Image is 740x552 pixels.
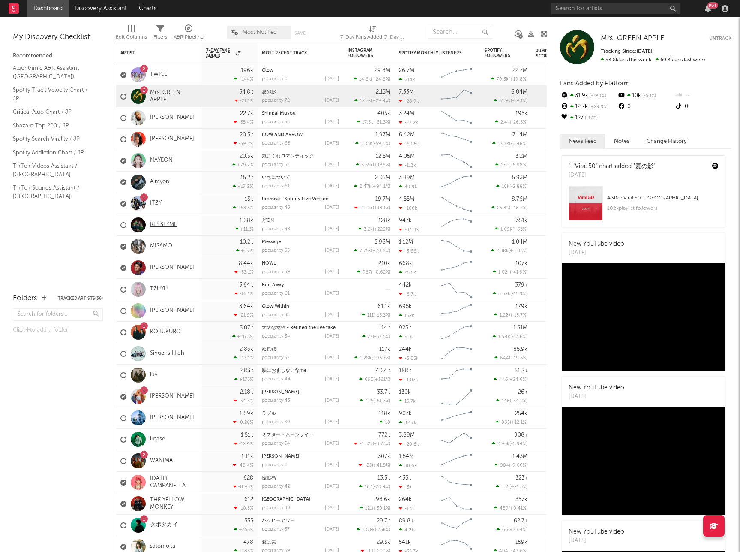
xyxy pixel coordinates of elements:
div: 25.5k [399,270,416,275]
div: Spotify Followers [485,48,515,58]
svg: Chart title [437,172,476,193]
div: [DATE] [569,249,624,257]
div: 22.7k [240,111,253,116]
div: [DATE] [325,184,339,189]
div: ( ) [358,226,390,232]
div: ( ) [354,248,390,253]
div: ( ) [354,205,390,211]
div: Promise - Spotify Live Version [262,197,339,202]
a: 夏の影 [262,90,276,94]
span: +13.1 % [374,206,389,211]
span: +16.2 % [510,206,526,211]
div: 4.55M [399,196,414,202]
div: Message [262,240,339,244]
div: popularity: 59 [262,270,290,274]
div: ( ) [495,226,527,232]
div: Filters [153,32,167,42]
div: -33.1 % [234,269,253,275]
span: 2.4k [500,120,510,125]
span: 7.75k [360,249,371,253]
div: 179k [515,304,527,309]
span: 7-Day Fans Added [206,48,234,58]
div: popularity: 68 [262,141,291,146]
div: -27.2k [399,120,418,125]
div: 6.04M [511,89,527,95]
div: popularity: 61 [262,184,290,189]
span: 1.69k [500,227,512,232]
a: Promise - Spotify Live Version [262,197,329,202]
div: 20.5k [240,132,253,138]
div: +47 % [236,248,253,253]
span: +24.6 % [372,77,389,82]
div: 83.0 [536,113,570,123]
div: Click to add a folder. [13,325,103,335]
div: Edit Columns [116,21,147,46]
div: -16.1 % [234,291,253,296]
div: 44.4 [536,241,570,252]
div: 4.05M [399,154,415,159]
div: 2.05M [375,175,390,181]
a: 愛は罠 [262,540,276,545]
div: 379k [515,282,527,288]
div: A&R Pipeline [174,21,204,46]
a: 延長戦 [262,347,276,352]
div: Artist [120,51,185,56]
div: 3.24M [399,111,414,116]
a: Algorithmic A&R Assistant ([GEOGRAPHIC_DATA]) [13,63,94,81]
span: Most Notified [243,30,277,35]
span: +226 % [374,227,389,232]
div: # 30 on Viral 50 - [GEOGRAPHIC_DATA] [607,193,719,203]
div: -28.9k [399,98,419,104]
svg: Chart title [437,300,476,322]
a: 気まぐれロマンティック [262,154,314,159]
div: New YouTube video [569,240,624,249]
span: 14.6k [359,77,371,82]
div: popularity: 54 [262,163,290,167]
div: +17.9 % [233,184,253,189]
span: 1.02k [498,270,510,275]
div: 128k [378,218,390,223]
button: Save [294,31,306,36]
div: 8.44k [239,261,253,266]
div: ( ) [354,98,390,103]
a: KOBUKURO [150,329,181,336]
div: [DATE] [325,141,339,146]
a: Critical Algo Chart / JP [13,107,94,117]
div: [DATE] [325,227,339,232]
div: 44.9 [536,134,570,145]
span: -61.3 % [374,120,389,125]
span: +70.6 % [372,249,389,253]
a: Mrs. GREEN APPLE [150,89,198,104]
span: 967 [363,270,371,275]
div: 7.14M [512,132,527,138]
a: いちについて [262,175,290,180]
div: 405k [377,111,390,116]
div: Most Recent Track [262,51,326,56]
input: Search for folders... [13,308,103,321]
div: -39.2 % [234,141,253,146]
div: popularity: 45 [262,205,290,210]
div: 20.3k [240,154,253,159]
div: 70.7 [536,306,570,316]
a: ITZY [150,200,162,207]
input: Search... [428,26,492,39]
div: 夏の影 [262,90,339,94]
div: 31.9k [560,90,617,101]
div: 63.2 [536,220,570,230]
div: 614k [399,77,415,82]
div: ( ) [491,205,527,211]
a: Spotify Track Velocity Chart / JP [13,85,94,103]
div: [DATE] [325,120,339,124]
span: 12.7k [360,99,371,103]
div: 210k [378,261,390,266]
div: 29.8M [374,68,390,73]
div: 49.9k [399,184,417,190]
div: ( ) [495,162,527,168]
span: 79.3k [497,77,509,82]
div: 19.7M [375,196,390,202]
a: Glow Within [262,304,289,309]
div: 58.2 [536,91,570,102]
div: ( ) [493,269,527,275]
span: 1.83k [361,142,372,146]
div: 10.2k [240,239,253,245]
